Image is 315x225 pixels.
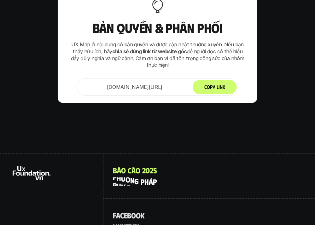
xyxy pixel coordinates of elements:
[113,166,157,174] a: Báocáo2025
[136,211,141,219] span: o
[127,211,131,219] span: b
[113,173,117,181] span: p
[117,166,121,174] span: á
[125,175,130,183] span: ơ
[68,41,248,68] p: UX Map là nội dung có bản quyền và được cập nhật thường xuyên. Nếu bạn thấy hữu ích, hãy để người...
[113,177,157,186] a: phươngpháp
[134,177,139,185] span: g
[117,174,121,182] span: h
[116,211,120,219] span: a
[120,211,124,219] span: c
[77,20,238,35] h3: Bản quyền & Phân phối
[141,177,144,186] span: p
[112,48,187,55] strong: chia sẻ đúng link từ website gốc
[150,166,153,174] span: 2
[131,166,136,174] span: á
[149,177,153,186] span: á
[124,211,127,219] span: e
[146,166,150,174] span: 0
[128,166,131,174] span: c
[130,176,134,184] span: n
[83,83,186,91] p: [DOMAIN_NAME][URL]
[121,166,126,174] span: o
[113,166,117,174] span: B
[153,177,157,186] span: p
[113,211,145,219] a: facebook
[121,175,125,183] span: ư
[131,211,136,219] span: o
[141,211,145,219] span: k
[193,80,237,94] button: Copy Link
[113,211,116,219] span: f
[136,166,140,174] span: o
[144,177,149,186] span: h
[142,166,146,174] span: 2
[153,166,157,174] span: 5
